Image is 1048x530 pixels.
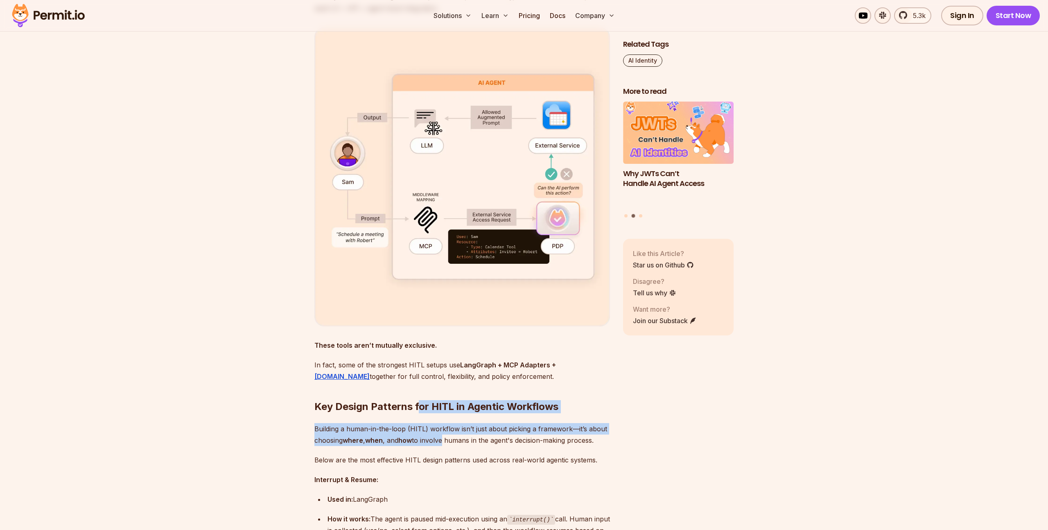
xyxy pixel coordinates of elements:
[987,6,1040,25] a: Start Now
[547,7,569,24] a: Docs
[632,214,635,218] button: Go to slide 2
[908,11,926,20] span: 5.3k
[941,6,983,25] a: Sign In
[623,102,734,209] li: 2 of 3
[314,423,610,446] p: Building a human-in-the-loop (HITL) workflow isn’t just about picking a framework—it’s about choo...
[343,436,363,444] strong: where
[314,27,610,326] img: image.png
[314,359,610,382] p: In fact, some of the strongest HITL setups use together for full control, flexibility, and policy...
[398,436,412,444] strong: how
[365,436,383,444] strong: when
[633,260,694,270] a: Star us on Github
[633,288,676,297] a: Tell us why
[327,495,353,503] strong: Used in:
[515,7,543,24] a: Pricing
[624,214,628,217] button: Go to slide 1
[314,367,610,413] h2: Key Design Patterns for HITL in Agentic Workflows
[430,7,475,24] button: Solutions
[314,454,610,466] p: Below are the most effective HITL design patterns used across real-world agentic systems.
[314,476,378,484] strong: Interrupt & Resume:
[327,515,370,523] strong: How it works:
[327,494,610,505] div: LangGraph
[314,341,437,349] strong: These tools aren’t mutually exclusive.
[460,361,556,369] strong: LangGraph + MCP Adapters +
[633,304,697,314] p: Want more?
[623,102,734,219] div: Posts
[894,7,931,24] a: 5.3k
[623,102,734,164] img: Why JWTs Can’t Handle AI Agent Access
[623,39,734,50] h2: Related Tags
[623,86,734,97] h2: More to read
[639,214,642,217] button: Go to slide 3
[314,372,370,381] a: [DOMAIN_NAME]
[507,515,555,525] code: interrupt()
[572,7,618,24] button: Company
[633,315,697,325] a: Join our Substack
[633,276,676,286] p: Disagree?
[623,168,734,189] h3: Why JWTs Can’t Handle AI Agent Access
[623,54,662,67] a: AI Identity
[8,2,88,29] img: Permit logo
[478,7,512,24] button: Learn
[633,248,694,258] p: Like this Article?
